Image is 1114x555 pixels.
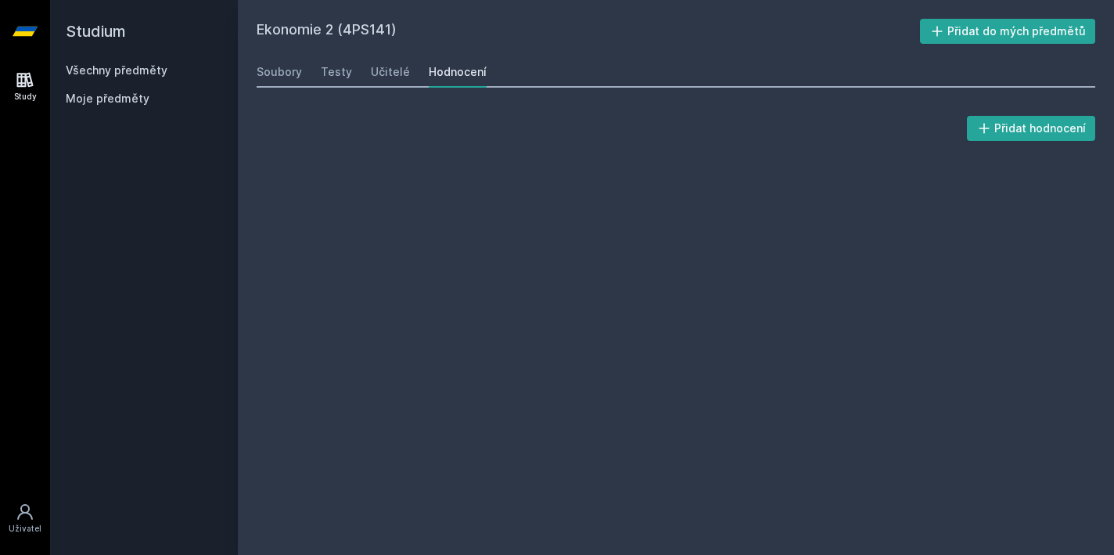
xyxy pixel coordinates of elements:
[429,64,487,80] div: Hodnocení
[257,56,302,88] a: Soubory
[429,56,487,88] a: Hodnocení
[3,63,47,110] a: Study
[66,91,149,106] span: Moje předměty
[920,19,1096,44] button: Přidat do mých předmětů
[967,116,1096,141] button: Přidat hodnocení
[257,19,920,44] h2: Ekonomie 2 (4PS141)
[9,523,41,535] div: Uživatel
[14,91,37,103] div: Study
[257,64,302,80] div: Soubory
[66,63,167,77] a: Všechny předměty
[3,495,47,542] a: Uživatel
[371,56,410,88] a: Učitelé
[321,64,352,80] div: Testy
[371,64,410,80] div: Učitelé
[321,56,352,88] a: Testy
